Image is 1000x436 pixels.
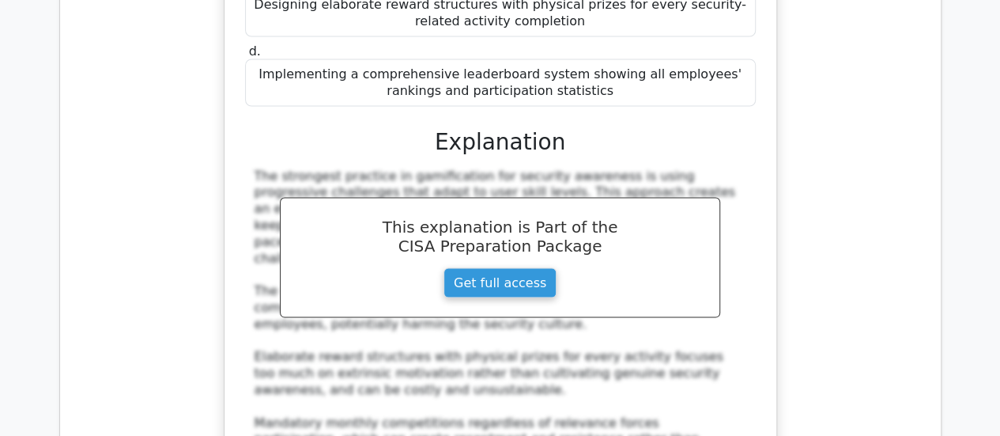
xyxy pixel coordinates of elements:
div: Implementing a comprehensive leaderboard system showing all employees' rankings and participation... [245,59,756,107]
span: d. [249,44,261,59]
a: Get full access [443,268,557,298]
h3: Explanation [255,129,746,156]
